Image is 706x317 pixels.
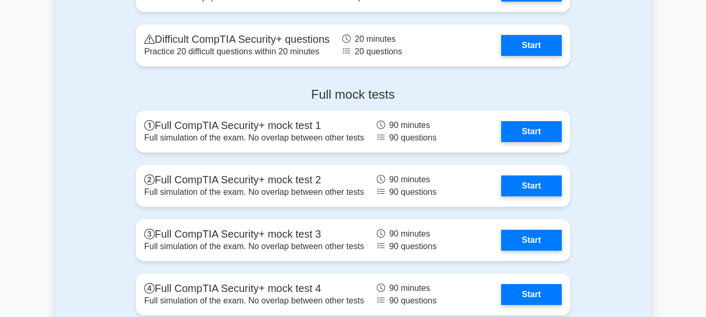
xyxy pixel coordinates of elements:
[501,35,562,56] a: Start
[501,230,562,251] a: Start
[136,87,570,102] h4: Full mock tests
[501,284,562,305] a: Start
[501,121,562,142] a: Start
[501,175,562,196] a: Start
